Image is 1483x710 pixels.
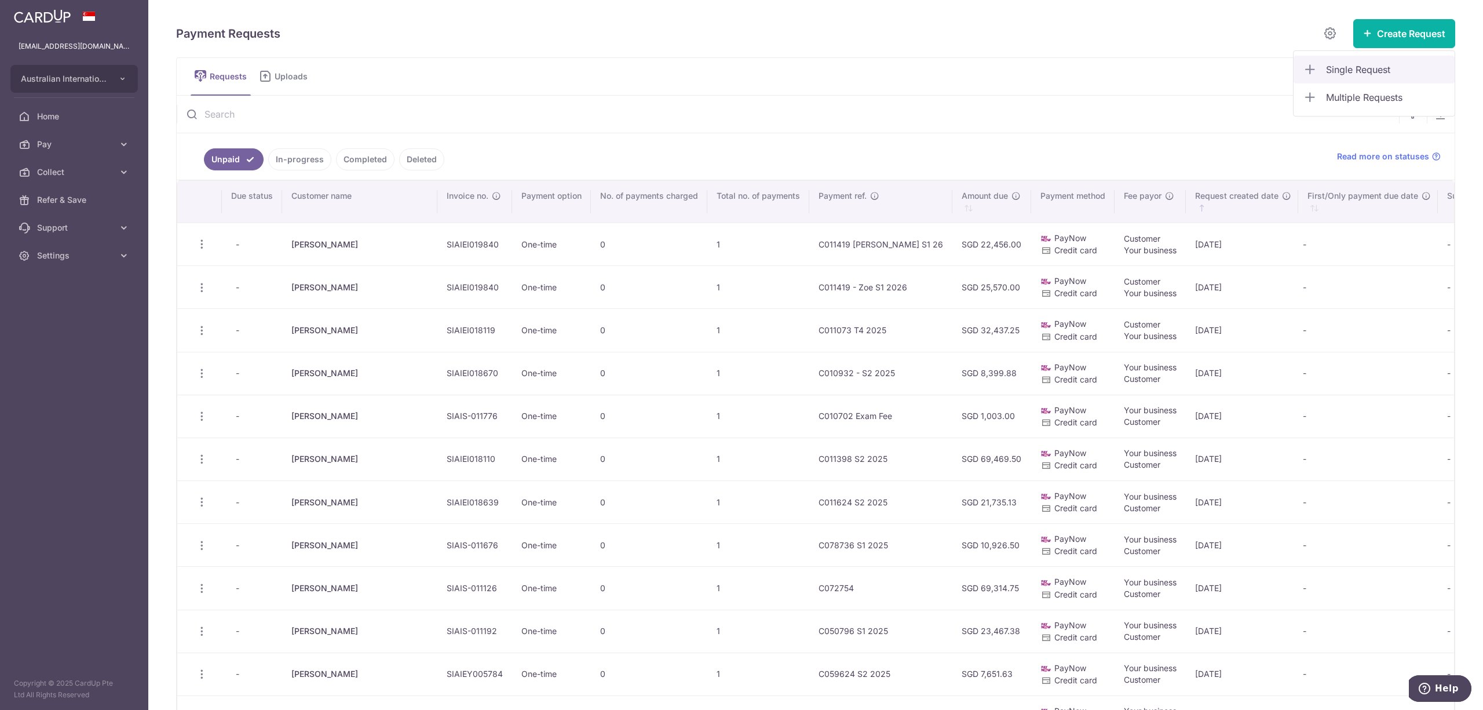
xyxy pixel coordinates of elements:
span: Collect [37,166,114,178]
span: Credit card [1054,332,1097,341]
td: SGD 22,456.00 [952,223,1031,265]
ul: Create Request [1293,50,1455,116]
img: paynow-md-4fe65508ce96feda548756c5ee0e473c78d4820b8ea51387c6e4ad89e58a5e61.png [1040,448,1052,460]
span: Credit card [1054,460,1097,470]
td: [PERSON_NAME] [282,265,437,308]
span: PayNow [1054,448,1086,458]
td: SGD 32,437.25 [952,308,1031,351]
td: 1 [707,265,809,308]
td: [PERSON_NAME] [282,480,437,523]
td: 1 [707,223,809,265]
td: SGD 25,570.00 [952,265,1031,308]
span: Customer [1124,276,1160,286]
td: SIAIEI018670 [437,352,512,395]
span: Customer [1124,546,1160,556]
th: Payment option [512,181,591,223]
span: Home [37,111,114,122]
td: One-time [512,653,591,696]
td: C010932 - S2 2025 [809,352,952,395]
td: One-time [512,352,591,395]
span: PayNow [1054,577,1086,587]
td: - [1298,653,1438,696]
th: No. of payments charged [591,181,707,223]
td: [PERSON_NAME] [282,395,437,438]
img: paynow-md-4fe65508ce96feda548756c5ee0e473c78d4820b8ea51387c6e4ad89e58a5e61.png [1040,233,1052,245]
span: Requests [210,71,251,82]
th: Due status [222,181,282,223]
span: Customer [1124,589,1160,599]
th: Payment method [1031,181,1115,223]
td: 1 [707,308,809,351]
input: Search [177,96,1399,133]
td: 1 [707,480,809,523]
td: C059624 S2 2025 [809,653,952,696]
span: Payment ref. [819,190,867,202]
img: paynow-md-4fe65508ce96feda548756c5ee0e473c78d4820b8ea51387c6e4ad89e58a5e61.png [1040,534,1052,545]
td: - [1298,438,1438,480]
span: Credit card [1054,417,1097,427]
span: - [231,623,244,639]
td: One-time [512,610,591,653]
td: One-time [512,265,591,308]
td: [DATE] [1186,653,1298,696]
a: Deleted [399,148,444,170]
td: 1 [707,566,809,609]
td: 0 [591,480,707,523]
td: - [1298,223,1438,265]
a: Requests [191,58,251,95]
span: Credit card [1054,589,1097,599]
img: paynow-md-4fe65508ce96feda548756c5ee0e473c78d4820b8ea51387c6e4ad89e58a5e61.png [1040,405,1052,417]
td: One-time [512,223,591,265]
img: CardUp [14,9,71,23]
span: Customer [1124,503,1160,513]
span: - [231,408,244,424]
span: Uploads [275,71,316,82]
span: - [231,365,244,381]
span: Settings [37,250,114,261]
span: - [231,322,244,338]
span: Credit card [1054,632,1097,642]
img: paynow-md-4fe65508ce96feda548756c5ee0e473c78d4820b8ea51387c6e4ad89e58a5e61.png [1040,491,1052,503]
td: 0 [591,352,707,395]
td: 0 [591,308,707,351]
td: [DATE] [1186,223,1298,265]
td: SGD 23,467.38 [952,610,1031,653]
td: [PERSON_NAME] [282,653,437,696]
span: Credit card [1054,288,1097,298]
span: Your business [1124,448,1177,458]
td: [DATE] [1186,395,1298,438]
img: paynow-md-4fe65508ce96feda548756c5ee0e473c78d4820b8ea51387c6e4ad89e58a5e61.png [1040,319,1052,331]
span: Fee payor [1124,190,1161,202]
td: 0 [591,653,707,696]
td: SIAIEI018110 [437,438,512,480]
span: Invoice no. [447,190,488,202]
td: [PERSON_NAME] [282,223,437,265]
td: One-time [512,523,591,566]
span: Single Request [1326,63,1445,77]
td: C010702 Exam Fee [809,395,952,438]
span: Credit card [1054,675,1097,685]
td: 1 [707,523,809,566]
span: PayNow [1054,362,1086,372]
td: SIAIEY005784 [437,653,512,696]
img: paynow-md-4fe65508ce96feda548756c5ee0e473c78d4820b8ea51387c6e4ad89e58a5e61.png [1040,276,1052,287]
td: [PERSON_NAME] [282,610,437,653]
td: 1 [707,395,809,438]
span: Help [26,8,50,19]
span: - [231,494,244,511]
td: 0 [591,523,707,566]
td: SGD 10,926.50 [952,523,1031,566]
td: SIAIEI019840 [437,223,512,265]
span: Credit card [1054,245,1097,255]
span: Credit card [1054,503,1097,513]
span: PayNow [1054,405,1086,415]
span: Customer [1124,675,1160,684]
span: PayNow [1054,620,1086,630]
td: [PERSON_NAME] [282,308,437,351]
td: C078736 S1 2025 [809,523,952,566]
th: Customer name [282,181,437,223]
span: PayNow [1054,233,1086,243]
span: PayNow [1054,534,1086,544]
td: 0 [591,395,707,438]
